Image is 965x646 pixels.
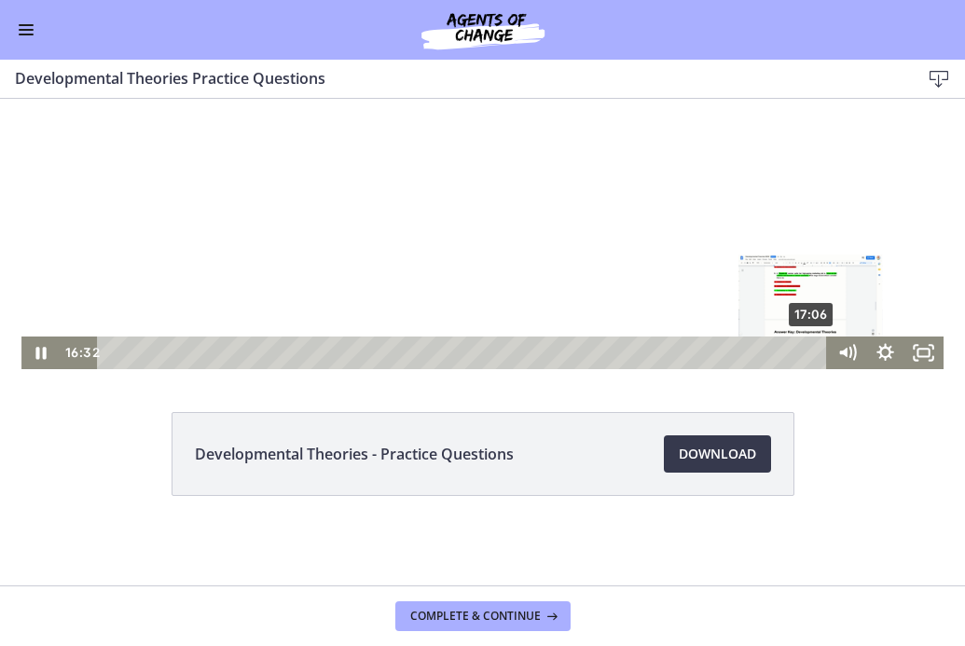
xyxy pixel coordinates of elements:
button: Fullscreen [904,491,943,524]
span: Developmental Theories - Practice Questions [195,443,514,465]
button: Show settings menu [866,491,904,524]
button: Complete & continue [395,601,571,631]
h3: Developmental Theories Practice Questions [15,67,890,89]
span: Complete & continue [410,609,541,624]
div: Playbar [111,491,818,524]
a: Download [664,435,771,473]
button: Enable menu [15,19,37,41]
img: Agents of Change [371,7,595,52]
button: Mute [828,491,866,524]
button: Pause [21,491,60,524]
span: Download [679,443,756,465]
